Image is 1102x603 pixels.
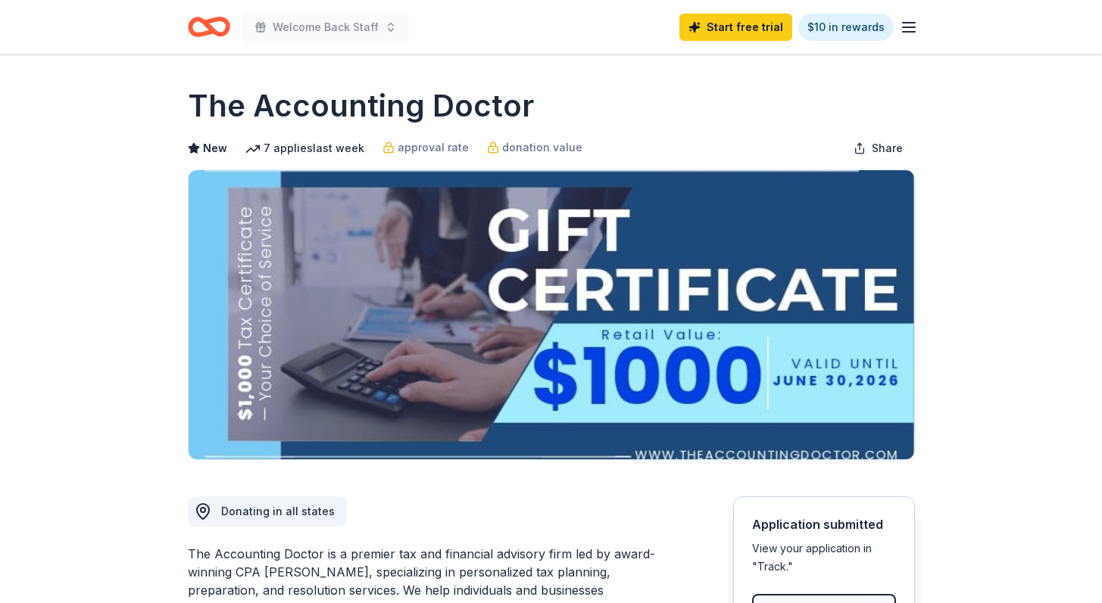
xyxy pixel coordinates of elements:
[679,14,792,41] a: Start free trial
[752,539,896,576] div: View your application in "Track."
[841,133,915,163] button: Share
[188,9,230,45] a: Home
[245,139,364,157] div: 7 applies last week
[502,138,582,157] span: donation value
[398,138,469,157] span: approval rate
[189,170,914,459] img: Image for The Accounting Doctor
[203,139,227,157] span: New
[798,14,894,41] a: $10 in rewards
[382,138,469,157] a: approval rate
[242,12,409,42] button: Welcome Back Staff
[487,138,582,157] a: donation value
[221,505,335,518] span: Donating in all states
[752,515,896,533] div: Application submitted
[273,18,379,36] span: Welcome Back Staff
[188,85,534,127] h1: The Accounting Doctor
[872,139,903,157] span: Share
